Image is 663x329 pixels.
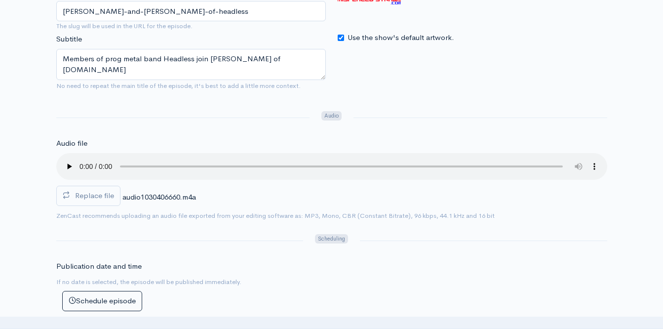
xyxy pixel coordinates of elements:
small: The slug will be used in the URL for the episode. [56,21,326,31]
span: Audio [321,111,342,121]
span: audio1030406660.m4a [122,192,196,202]
textarea: Members of prog metal band Headless join [PERSON_NAME] of [DOMAIN_NAME] [56,49,326,80]
label: Use the show's default artwork. [348,32,454,43]
span: Scheduling [315,234,348,244]
small: ZenCast recommends uploading an audio file exported from your editing software as: MP3, Mono, CBR... [56,211,495,220]
button: Schedule episode [62,291,142,311]
span: Replace file [75,191,114,200]
input: title-of-episode [56,1,326,21]
label: Subtitle [56,34,82,45]
label: Audio file [56,138,87,149]
small: If no date is selected, the episode will be published immediately. [56,278,241,286]
small: No need to repeat the main title of the episode, it's best to add a little more context. [56,82,301,90]
label: Publication date and time [56,261,142,272]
